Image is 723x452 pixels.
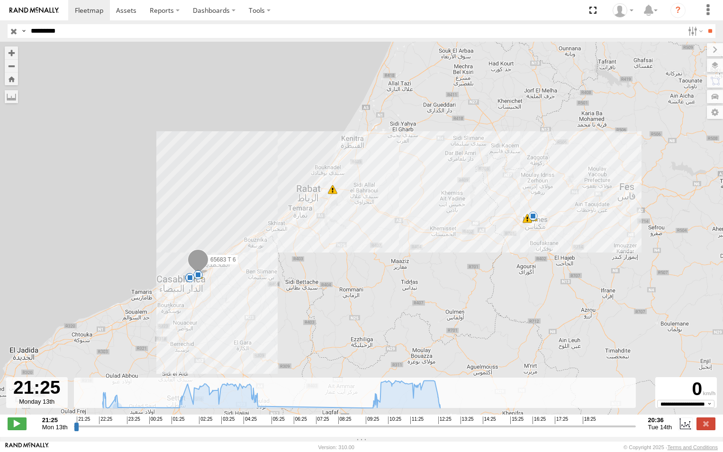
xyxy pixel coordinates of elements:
[533,416,546,424] span: 16:25
[648,424,672,431] span: Tue 14th Oct 2025
[294,416,307,424] span: 06:25
[42,424,68,431] span: Mon 13th Oct 2025
[5,72,18,85] button: Zoom Home
[316,416,329,424] span: 07:25
[670,3,686,18] i: ?
[410,416,424,424] span: 11:25
[366,416,379,424] span: 09:25
[244,416,257,424] span: 04:25
[149,416,163,424] span: 00:25
[20,24,27,38] label: Search Query
[684,24,705,38] label: Search Filter Options
[609,3,637,18] div: Younes Gaubi
[199,416,212,424] span: 02:25
[388,416,401,424] span: 10:25
[9,7,59,14] img: rand-logo.svg
[172,416,185,424] span: 01:25
[5,90,18,103] label: Measure
[210,256,236,263] span: 65683 T 6
[99,416,112,424] span: 22:25
[483,416,496,424] span: 14:25
[555,416,568,424] span: 17:25
[221,416,235,424] span: 03:25
[271,416,285,424] span: 05:25
[657,379,715,400] div: 0
[461,416,474,424] span: 13:25
[127,416,140,424] span: 23:25
[5,443,49,452] a: Visit our Website
[583,416,596,424] span: 18:25
[624,444,718,450] div: © Copyright 2025 -
[707,106,723,119] label: Map Settings
[77,416,90,424] span: 21:25
[42,416,68,424] strong: 21:25
[338,416,352,424] span: 08:25
[8,417,27,430] label: Play/Stop
[696,417,715,430] label: Close
[318,444,354,450] div: Version: 310.00
[5,46,18,59] button: Zoom in
[510,416,524,424] span: 15:25
[438,416,452,424] span: 12:25
[668,444,718,450] a: Terms and Conditions
[648,416,672,424] strong: 20:36
[5,59,18,72] button: Zoom out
